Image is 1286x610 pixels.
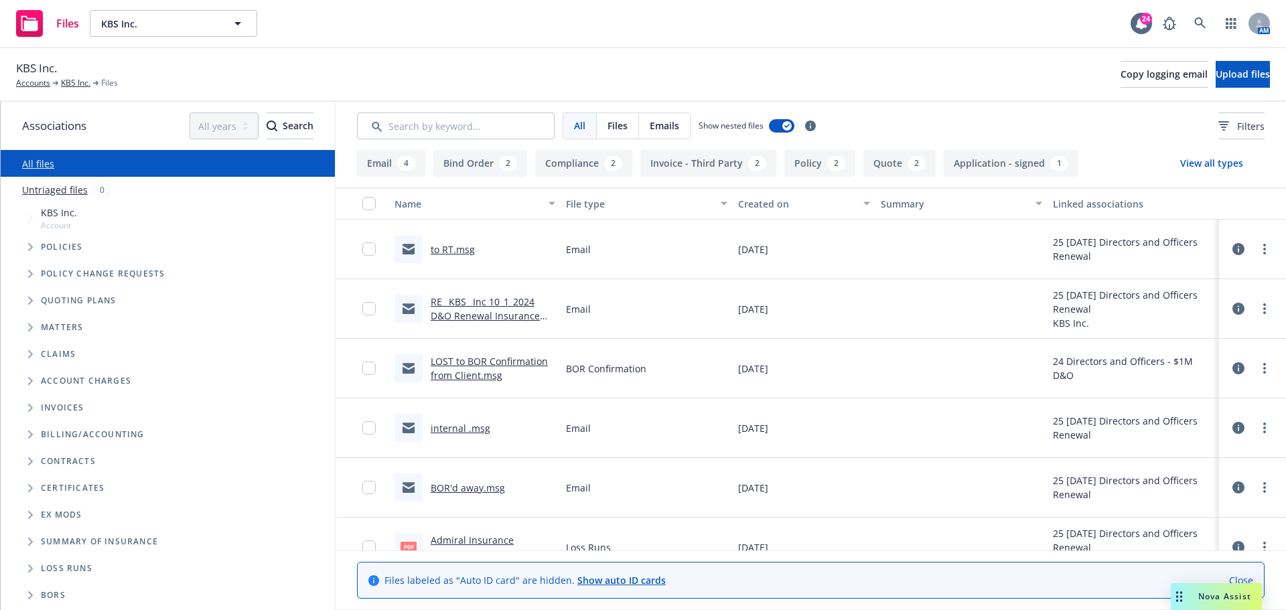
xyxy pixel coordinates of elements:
a: Switch app [1218,10,1244,37]
button: Application - signed [944,150,1078,177]
span: KBS Inc. [101,17,217,31]
a: to RT.msg [431,243,475,256]
div: Drag to move [1171,583,1188,610]
a: Search [1187,10,1214,37]
a: more [1257,420,1273,436]
span: [DATE] [738,302,768,316]
input: Toggle Row Selected [362,242,376,256]
span: Policy change requests [41,270,165,278]
input: Toggle Row Selected [362,362,376,375]
svg: Search [267,121,277,131]
span: Account [41,220,77,231]
div: File type [566,197,712,211]
div: Linked associations [1053,197,1214,211]
input: Toggle Row Selected [362,302,376,315]
span: Emails [650,119,679,133]
button: Copy logging email [1121,61,1208,88]
div: Name [395,197,541,211]
div: 25 [DATE] Directors and Officers Renewal [1053,288,1214,316]
div: 2 [499,156,517,171]
input: Toggle Row Selected [362,421,376,435]
div: 2 [604,156,622,171]
button: Nova Assist [1171,583,1262,610]
a: All files [22,157,54,170]
div: 25 [DATE] Directors and Officers Renewal [1053,526,1214,554]
span: Loss Runs [566,540,611,554]
a: more [1257,479,1273,495]
span: [DATE] [738,540,768,554]
span: Claims [41,350,76,358]
button: Invoice - Third Party [640,150,776,177]
span: pdf [401,542,417,552]
a: Report a Bug [1156,10,1183,37]
span: Email [566,242,591,256]
span: Show nested files [699,120,764,131]
span: Copy logging email [1121,68,1208,80]
span: Files [101,77,118,89]
span: Email [566,481,591,495]
span: BOR Confirmation [566,362,646,376]
div: 1 [1050,156,1068,171]
a: LOST to BOR Confirmation from Client.msg [431,355,548,382]
a: Show auto ID cards [577,574,666,587]
a: BOR'd away.msg [431,481,505,494]
div: 25 [DATE] Directors and Officers Renewal [1053,414,1214,442]
span: Email [566,421,591,435]
span: Policies [41,243,83,251]
span: [DATE] [738,242,768,256]
div: Search [267,113,313,139]
button: Email [357,150,425,177]
div: Created on [738,197,856,211]
span: Ex Mods [41,511,82,519]
button: Upload files [1216,61,1270,88]
span: KBS Inc. [41,206,77,220]
input: Select all [362,197,376,210]
button: View all types [1159,150,1265,177]
span: Files labeled as "Auto ID card" are hidden. [384,573,666,587]
span: Loss Runs [41,564,92,573]
button: Created on [733,187,876,220]
div: 2 [748,156,766,171]
button: SearchSearch [267,112,313,139]
a: Untriaged files [22,183,88,197]
div: 25 [DATE] Directors and Officers Renewal [1053,473,1214,502]
span: [DATE] [738,421,768,435]
a: KBS Inc. [61,77,90,89]
span: Contracts [41,457,96,465]
input: Toggle Row Selected [362,481,376,494]
input: Toggle Row Selected [362,540,376,554]
span: Summary of insurance [41,538,158,546]
span: Account charges [41,377,131,385]
span: Upload files [1216,68,1270,80]
div: Tree Example [1,203,335,421]
span: KBS Inc. [16,60,57,77]
span: Files [56,18,79,29]
a: RE_ KBS_ Inc 10_1_2024 D&O Renewal Insurance Proposal.msg [431,295,540,336]
button: Name [389,187,561,220]
button: Compliance [535,150,632,177]
span: Email [566,302,591,316]
div: KBS Inc. [1053,316,1214,330]
div: 24 [1140,13,1152,25]
span: BORs [41,591,66,599]
a: more [1257,360,1273,376]
span: Matters [41,323,83,331]
button: Linked associations [1048,187,1219,220]
div: 25 [DATE] Directors and Officers Renewal [1053,235,1214,263]
button: Summary [875,187,1047,220]
input: Search by keyword... [357,112,555,139]
div: 2 [908,156,926,171]
a: more [1257,241,1273,257]
span: Filters [1237,119,1265,133]
span: Certificates [41,484,104,492]
button: Bind Order [433,150,527,177]
span: [DATE] [738,362,768,376]
a: internal .msg [431,422,490,435]
span: Quoting plans [41,297,117,305]
button: Policy [784,150,855,177]
div: 24 Directors and Officers - $1M D&O [1053,354,1214,382]
div: Folder Tree Example [1,421,335,609]
span: [DATE] [738,481,768,495]
span: Files [608,119,628,133]
span: Invoices [41,404,84,412]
